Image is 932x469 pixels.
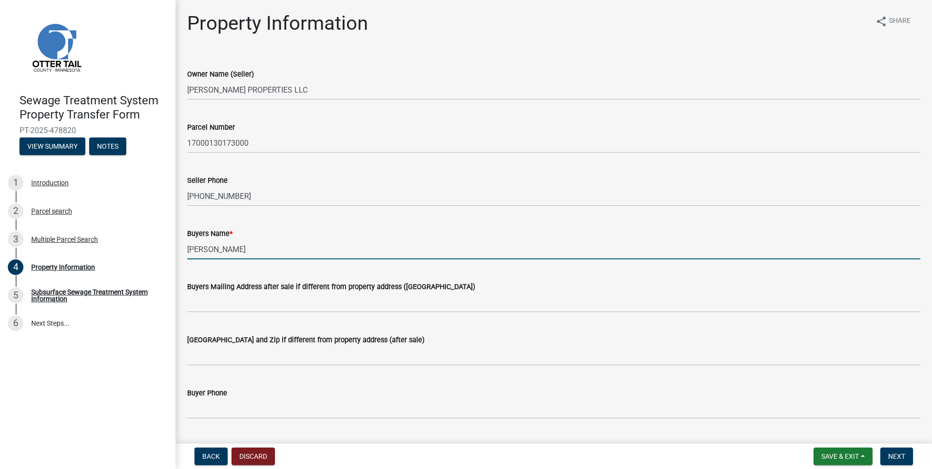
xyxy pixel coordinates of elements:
[187,12,368,35] h1: Property Information
[19,10,93,83] img: Otter Tail County, Minnesota
[8,315,23,331] div: 6
[31,289,160,302] div: Subsurface Sewage Treatment System Information
[187,177,228,184] label: Seller Phone
[8,259,23,275] div: 4
[187,284,475,291] label: Buyers Mailing Address after sale if different from property address ([GEOGRAPHIC_DATA])
[821,452,859,460] span: Save & Exit
[187,337,425,344] label: [GEOGRAPHIC_DATA] and Zip if different from property address (after sale)
[187,390,227,397] label: Buyer Phone
[888,452,905,460] span: Next
[889,16,911,27] span: Share
[19,94,168,122] h4: Sewage Treatment System Property Transfer Form
[202,452,220,460] span: Back
[19,137,85,155] button: View Summary
[19,143,85,151] wm-modal-confirm: Summary
[868,12,918,31] button: shareShare
[187,124,235,131] label: Parcel Number
[187,231,233,237] label: Buyers Name
[232,448,275,465] button: Discard
[31,236,98,243] div: Multiple Parcel Search
[187,71,254,78] label: Owner Name (Seller)
[8,203,23,219] div: 2
[875,16,887,27] i: share
[880,448,913,465] button: Next
[8,175,23,191] div: 1
[19,126,156,135] span: PT-2025-478820
[89,143,126,151] wm-modal-confirm: Notes
[814,448,873,465] button: Save & Exit
[89,137,126,155] button: Notes
[31,208,72,215] div: Parcel search
[8,232,23,247] div: 3
[194,448,228,465] button: Back
[31,179,69,186] div: Introduction
[31,264,95,271] div: Property Information
[8,288,23,303] div: 5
